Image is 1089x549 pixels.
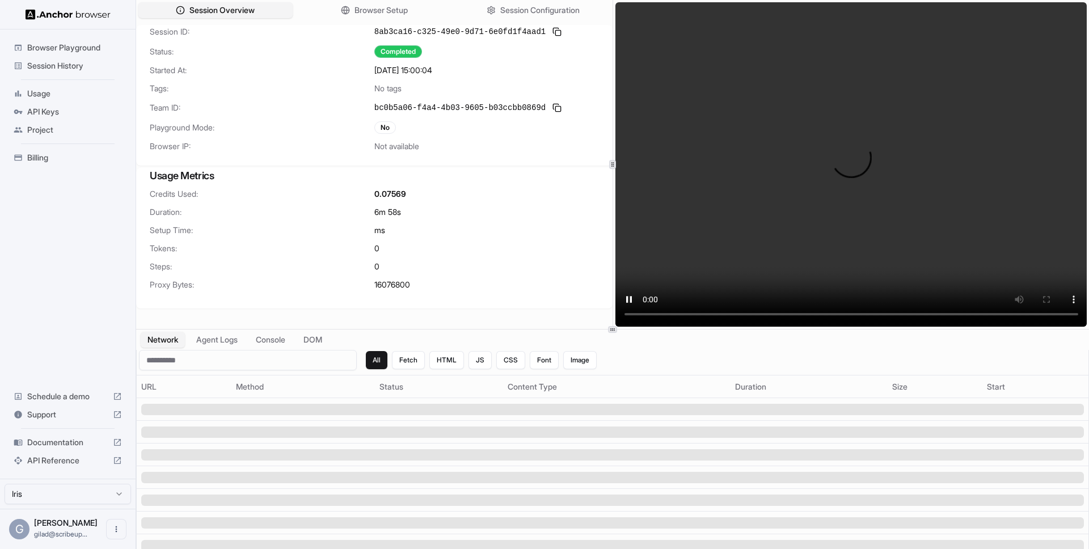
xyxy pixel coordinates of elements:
span: Session ID: [150,26,374,37]
span: Usage [27,88,122,99]
div: G [9,519,29,539]
span: 0 [374,243,379,254]
button: CSS [496,351,525,369]
div: Session History [9,57,126,75]
button: Open menu [106,519,126,539]
div: Completed [374,45,422,58]
span: 0 [374,261,379,272]
button: Agent Logs [189,332,244,348]
div: Size [892,381,978,392]
span: Support [27,409,108,420]
div: Schedule a demo [9,387,126,406]
span: gilad@scribeup.io [34,530,87,538]
button: Network [141,332,185,348]
span: Session Overview [189,5,255,16]
div: API Reference [9,451,126,470]
button: Fetch [392,351,425,369]
div: API Keys [9,103,126,121]
span: Schedule a demo [27,391,108,402]
div: Method [236,381,370,392]
span: Status: [150,46,374,57]
span: Session Configuration [500,5,580,16]
span: 0.07569 [374,188,406,200]
span: Started At: [150,65,374,76]
span: Duration: [150,206,374,218]
button: Console [249,332,292,348]
span: Documentation [27,437,108,448]
span: Setup Time: [150,225,374,236]
div: Project [9,121,126,139]
span: API Reference [27,455,108,466]
span: Team ID: [150,102,374,113]
h3: Usage Metrics [150,168,599,184]
span: Project [27,124,122,136]
div: URL [141,381,227,392]
button: Image [563,351,597,369]
span: Steps: [150,261,374,272]
div: Start [987,381,1084,392]
button: All [366,351,387,369]
div: Content Type [508,381,726,392]
div: Status [379,381,499,392]
span: ms [374,225,385,236]
span: bc0b5a06-f4a4-4b03-9605-b03ccbb0869d [374,102,546,113]
span: Proxy Bytes: [150,279,374,290]
button: Font [530,351,559,369]
span: Not available [374,141,419,152]
span: Browser Playground [27,42,122,53]
div: Support [9,406,126,424]
button: JS [468,351,492,369]
img: Anchor Logo [26,9,111,20]
span: Tags: [150,83,374,94]
span: Billing [27,152,122,163]
button: DOM [297,332,329,348]
span: Playground Mode: [150,122,374,133]
div: Usage [9,85,126,103]
div: Documentation [9,433,126,451]
span: [DATE] 15:00:04 [374,65,432,76]
span: Browser Setup [354,5,408,16]
span: Browser IP: [150,141,374,152]
div: Browser Playground [9,39,126,57]
span: 8ab3ca16-c325-49e0-9d71-6e0fd1f4aad1 [374,26,546,37]
span: Gilad Spitzer [34,518,98,527]
div: Billing [9,149,126,167]
span: API Keys [27,106,122,117]
span: Credits Used: [150,188,374,200]
span: Session History [27,60,122,71]
div: Duration [735,381,883,392]
span: Tokens: [150,243,374,254]
span: 6m 58s [374,206,401,218]
span: 16076800 [374,279,410,290]
div: No [374,121,396,134]
button: HTML [429,351,464,369]
span: No tags [374,83,402,94]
